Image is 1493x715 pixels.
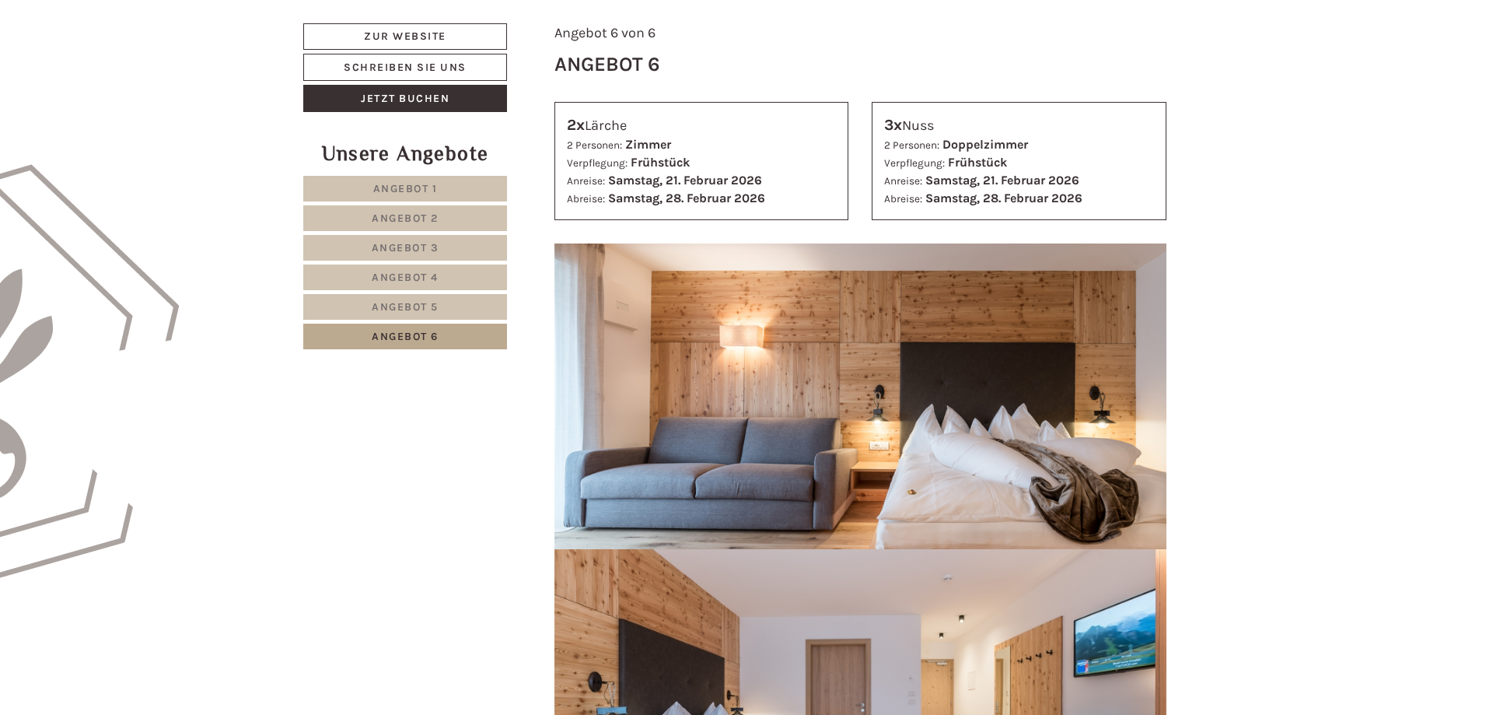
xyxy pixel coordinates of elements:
span: Angebot 3 [372,241,439,254]
b: Samstag, 28. Februar 2026 [925,191,1082,205]
button: Senden [513,410,611,437]
small: Verpflegung: [884,157,945,169]
div: Guten Tag, wie können wir Ihnen helfen? [351,42,600,89]
b: Samstag, 28. Februar 2026 [608,191,765,205]
div: Lärche [567,114,837,137]
b: 3x [884,116,902,134]
b: Frühstück [948,155,1007,170]
small: Abreise: [884,193,922,205]
b: Doppelzimmer [942,137,1028,152]
small: 13:29 [358,75,588,86]
a: Jetzt buchen [303,85,507,112]
img: image [554,244,1167,550]
b: Zimmer [625,137,671,152]
b: 2x [567,116,585,134]
a: Schreiben Sie uns [303,54,507,81]
div: Angebot 6 [554,50,660,79]
span: Angebot 2 [372,212,439,225]
small: Anreise: [567,175,605,187]
span: Angebot 6 [372,330,439,343]
span: Angebot 5 [372,300,439,314]
b: Samstag, 21. Februar 2026 [925,173,1079,188]
span: Angebot 6 von 6 [554,24,656,41]
div: Nuss [884,114,1154,137]
small: 2 Personen: [567,139,622,151]
a: Zur Website [303,23,507,50]
b: Samstag, 21. Februar 2026 [608,173,762,188]
span: Angebot 1 [373,182,438,195]
small: Verpflegung: [567,157,628,169]
small: 2 Personen: [884,139,939,151]
small: Anreise: [884,175,922,187]
span: Angebot 4 [372,271,439,284]
small: Abreise: [567,193,605,205]
div: Sie [358,45,588,58]
div: Unsere Angebote [303,139,507,168]
div: Montag [273,12,339,38]
b: Frühstück [631,155,690,170]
